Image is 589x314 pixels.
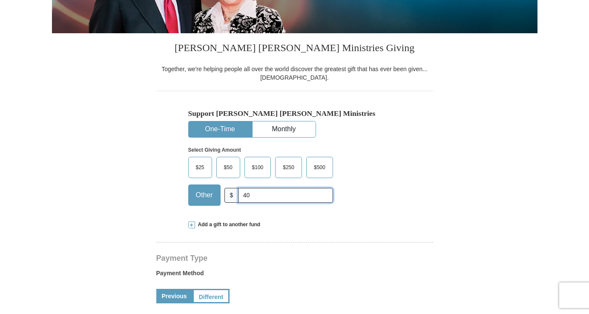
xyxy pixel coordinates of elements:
div: Together, we're helping people all over the world discover the greatest gift that has ever been g... [156,65,433,82]
span: $ [224,188,239,203]
a: Previous [156,289,193,303]
span: Add a gift to another fund [195,221,261,228]
label: Payment Method [156,269,433,282]
h5: Support [PERSON_NAME] [PERSON_NAME] Ministries [188,109,401,118]
span: $50 [220,161,237,174]
span: $100 [248,161,268,174]
a: Different [193,289,230,303]
h4: Payment Type [156,255,433,262]
h3: [PERSON_NAME] [PERSON_NAME] Ministries Giving [156,33,433,65]
span: $25 [192,161,209,174]
strong: Select Giving Amount [188,147,241,153]
button: One-Time [189,121,252,137]
input: Other Amount [238,188,333,203]
span: Other [192,189,217,202]
button: Monthly [253,121,316,137]
span: $500 [310,161,330,174]
span: $250 [279,161,299,174]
